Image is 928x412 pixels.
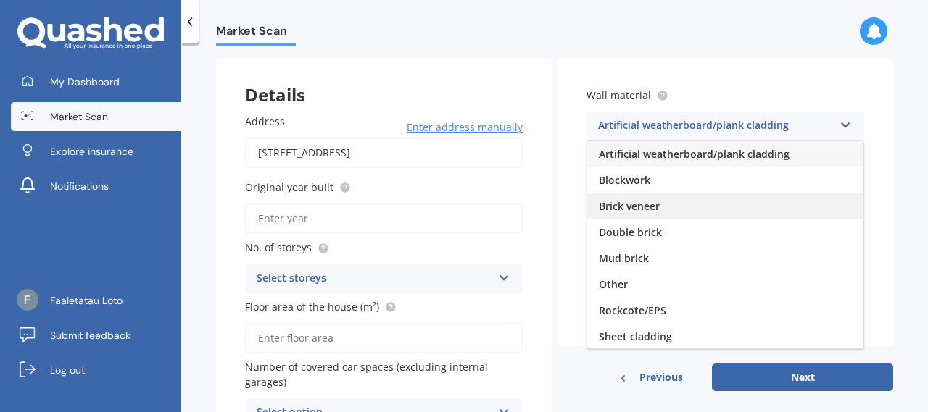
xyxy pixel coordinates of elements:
span: Explore insurance [50,144,133,159]
span: Original year built [245,180,333,194]
a: Notifications [11,172,181,201]
a: Market Scan [11,102,181,131]
span: Market Scan [216,24,296,43]
div: Details [216,59,552,102]
div: Select storeys [257,270,492,287]
input: Enter year [245,203,523,234]
span: Sheet cladding [599,329,672,343]
input: Enter floor area [245,323,523,353]
span: Previous [639,366,683,388]
span: Wall material [587,88,651,102]
input: Enter address [245,138,523,168]
span: Market Scan [50,109,108,124]
span: Number of covered car spaces (excluding internal garages) [245,360,488,389]
span: Enter address manually [407,120,523,135]
span: Mud brick [599,251,649,265]
span: Submit feedback [50,328,130,342]
a: Faaletatau Loto [11,286,181,315]
a: Submit feedback [11,321,181,350]
a: Explore insurance [11,137,181,166]
span: Artificial weatherboard/plank cladding [599,147,790,161]
span: Double brick [599,225,662,239]
span: Brick veneer [599,199,660,213]
span: No. of storeys [245,241,312,255]
span: Rockcote/EPS [599,303,666,317]
span: Floor area of the house (m²) [245,300,379,314]
span: Log out [50,363,85,377]
span: Notifications [50,179,109,193]
span: Blockwork [599,173,650,187]
a: Log out [11,356,181,384]
span: Address [245,114,285,128]
span: Faaletatau Loto [50,293,123,308]
span: Other [599,277,628,291]
img: ACg8ocKMwVS0qoWqvs-bqncognLQeoYHwwDPm-I6DuTv7KKcB4eBYSE=s96-c [17,289,38,311]
button: Next [712,363,893,391]
div: Artificial weatherboard/plank cladding [598,117,834,135]
a: My Dashboard [11,67,181,96]
span: My Dashboard [50,75,120,89]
